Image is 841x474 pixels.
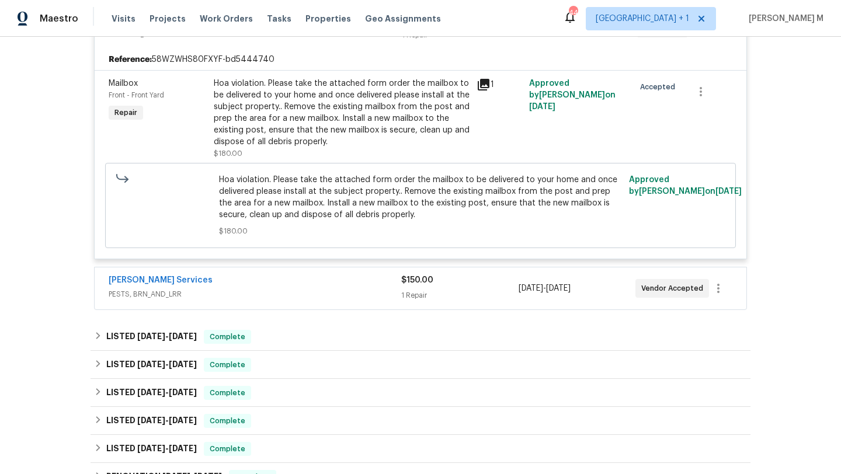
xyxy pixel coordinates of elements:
span: - [137,388,197,396]
span: [DATE] [519,284,543,292]
span: Vendor Accepted [641,283,708,294]
span: Maestro [40,13,78,25]
span: Front - Front Yard [109,92,164,99]
span: Approved by [PERSON_NAME] on [529,79,616,111]
span: [GEOGRAPHIC_DATA] + 1 [596,13,689,25]
div: LISTED [DATE]-[DATE]Complete [91,379,750,407]
span: Complete [205,331,250,343]
h6: LISTED [106,358,197,372]
div: Hoa violation. Please take the attached form order the mailbox to be delivered to your home and o... [214,78,470,148]
span: [DATE] [137,332,165,340]
span: PESTS, BRN_AND_LRR [109,288,401,300]
span: Approved by [PERSON_NAME] on [629,176,742,196]
span: - [137,444,197,452]
span: [DATE] [169,360,197,368]
span: [DATE] [137,444,165,452]
div: 1 Repair [401,290,518,301]
div: 44 [569,7,577,19]
span: Repair [110,107,142,118]
span: Complete [205,415,250,427]
span: $180.00 [219,225,623,237]
a: [PERSON_NAME] Services [109,276,213,284]
span: [DATE] [169,416,197,424]
span: [DATE] [529,103,555,111]
h6: LISTED [106,386,197,400]
span: [DATE] [169,332,197,340]
span: Visits [112,13,135,25]
span: Properties [305,13,351,25]
span: Geo Assignments [365,13,441,25]
div: LISTED [DATE]-[DATE]Complete [91,323,750,351]
span: [DATE] [137,416,165,424]
span: Complete [205,387,250,399]
b: Reference: [109,54,152,65]
span: [DATE] [546,284,571,292]
span: - [137,360,197,368]
span: [DATE] [137,360,165,368]
span: Projects [150,13,186,25]
span: [PERSON_NAME] M [744,13,823,25]
div: 58WZWHS80FXYF-bd5444740 [95,49,746,70]
h6: LISTED [106,442,197,456]
span: Mailbox [109,79,138,88]
div: LISTED [DATE]-[DATE]Complete [91,351,750,379]
div: LISTED [DATE]-[DATE]Complete [91,407,750,435]
span: - [137,332,197,340]
div: LISTED [DATE]-[DATE]Complete [91,435,750,463]
span: $180.00 [214,150,242,157]
div: 1 [477,78,522,92]
span: Complete [205,359,250,371]
span: $150.00 [401,276,433,284]
span: [DATE] [715,187,742,196]
h6: LISTED [106,414,197,428]
span: Hoa violation. Please take the attached form order the mailbox to be delivered to your home and o... [219,174,623,221]
span: Accepted [640,81,680,93]
span: [DATE] [169,444,197,452]
span: [DATE] [169,388,197,396]
span: Complete [205,443,250,455]
span: Tasks [267,15,291,23]
span: - [137,416,197,424]
span: Work Orders [200,13,253,25]
span: [DATE] [137,388,165,396]
h6: LISTED [106,330,197,344]
span: - [519,283,571,294]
